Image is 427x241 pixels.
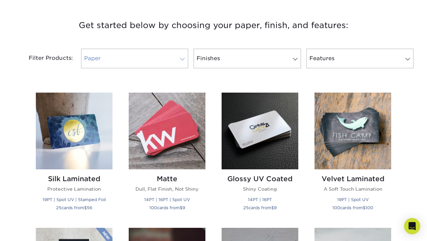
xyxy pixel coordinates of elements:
[129,186,205,192] p: Dull, Flat Finish, Not Shiny
[36,93,112,219] a: Silk Laminated Business Cards Silk Laminated Protective Lamination 19PT | Spot UV | Stamped Foil ...
[332,205,373,210] small: cards from
[16,10,411,41] h3: Get started below by choosing your paper, finish, and features:
[366,205,373,210] span: 100
[36,175,112,183] h2: Silk Laminated
[337,197,369,202] small: 19PT | Spot UV
[222,93,298,219] a: Glossy UV Coated Business Cards Glossy UV Coated Shiny Coating 14PT | 16PT 25cards from$9
[315,175,391,183] h2: Velvet Laminated
[315,93,391,169] img: Velvet Laminated Business Cards
[36,186,112,192] p: Protective Lamination
[243,205,249,210] span: 25
[56,205,92,210] small: cards from
[149,205,185,210] small: cards from
[222,175,298,183] h2: Glossy UV Coated
[11,49,78,68] div: Filter Products:
[194,49,301,68] a: Finishes
[222,93,298,169] img: Glossy UV Coated Business Cards
[81,49,188,68] a: Paper
[363,205,366,210] span: $
[248,197,272,202] small: 14PT | 16PT
[149,205,157,210] span: 100
[43,197,106,202] small: 19PT | Spot UV | Stamped Foil
[182,205,185,210] span: 9
[129,93,205,219] a: Matte Business Cards Matte Dull, Flat Finish, Not Shiny 14PT | 16PT | Spot UV 100cards from$9
[315,93,391,219] a: Velvet Laminated Business Cards Velvet Laminated A Soft Touch Lamination 19PT | Spot UV 100cards ...
[129,175,205,183] h2: Matte
[315,186,391,192] p: A Soft Touch Lamination
[274,205,277,210] span: 9
[56,205,61,210] span: 25
[84,205,87,210] span: $
[222,186,298,192] p: Shiny Coating
[332,205,340,210] span: 100
[144,197,190,202] small: 14PT | 16PT | Spot UV
[180,205,182,210] span: $
[306,49,413,68] a: Features
[271,205,274,210] span: $
[87,205,92,210] span: 56
[129,93,205,169] img: Matte Business Cards
[404,218,420,234] div: Open Intercom Messenger
[36,93,112,169] img: Silk Laminated Business Cards
[243,205,277,210] small: cards from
